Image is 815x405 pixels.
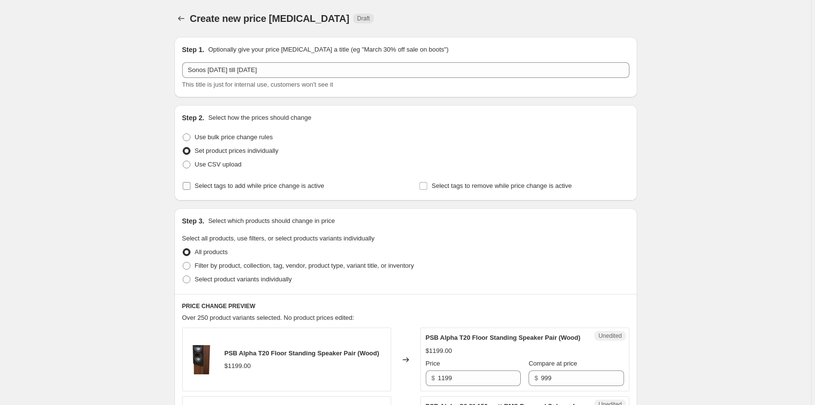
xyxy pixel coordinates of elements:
span: $ [534,374,538,382]
span: Select tags to remove while price change is active [432,182,572,189]
span: Set product prices individually [195,147,279,154]
span: Unedited [598,332,622,340]
span: $ [432,374,435,382]
span: Compare at price [529,360,577,367]
h2: Step 2. [182,113,205,123]
span: Price [426,360,440,367]
span: Select all products, use filters, or select products variants individually [182,235,375,242]
span: Create new price [MEDICAL_DATA] [190,13,350,24]
p: Optionally give your price [MEDICAL_DATA] a title (eg "March 30% off sale on boots") [208,45,448,55]
div: $1199.00 [225,361,251,371]
p: Select how the prices should change [208,113,311,123]
span: Use CSV upload [195,161,242,168]
h2: Step 3. [182,216,205,226]
img: alphat120-wal_20_1_80x.jpg [188,345,217,374]
span: This title is just for internal use, customers won't see it [182,81,333,88]
p: Select which products should change in price [208,216,335,226]
div: $1199.00 [426,346,452,356]
span: Filter by product, collection, tag, vendor, product type, variant title, or inventory [195,262,414,269]
button: Price change jobs [174,12,188,25]
span: Use bulk price change rules [195,133,273,141]
span: All products [195,248,228,256]
span: PSB Alpha T20 Floor Standing Speaker Pair (Wood) [225,350,379,357]
span: Draft [357,15,370,22]
h6: PRICE CHANGE PREVIEW [182,302,629,310]
span: Select tags to add while price change is active [195,182,324,189]
input: 30% off holiday sale [182,62,629,78]
span: Select product variants individually [195,276,292,283]
h2: Step 1. [182,45,205,55]
span: PSB Alpha T20 Floor Standing Speaker Pair (Wood) [426,334,581,341]
span: Over 250 product variants selected. No product prices edited: [182,314,354,321]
